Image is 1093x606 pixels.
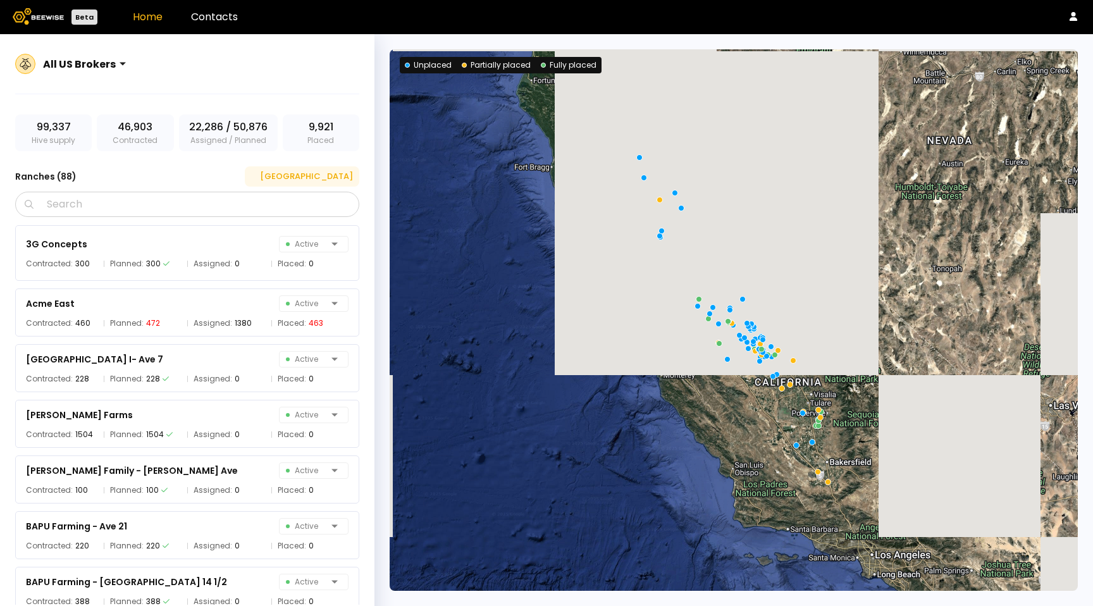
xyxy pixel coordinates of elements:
[189,120,268,135] span: 22,286 / 50,876
[133,9,163,24] a: Home
[75,540,89,552] div: 220
[286,519,326,534] span: Active
[286,574,326,590] span: Active
[235,428,240,441] div: 0
[235,484,240,497] div: 0
[405,59,452,71] div: Unplaced
[309,257,314,270] div: 0
[146,540,160,552] div: 220
[75,373,89,385] div: 228
[15,114,92,151] div: Hive supply
[146,317,160,330] div: 472
[110,484,144,497] span: Planned:
[26,463,238,478] div: [PERSON_NAME] Family - [PERSON_NAME] Ave
[146,373,160,385] div: 228
[235,540,240,552] div: 0
[146,484,159,497] div: 100
[97,114,173,151] div: Contracted
[75,484,88,497] div: 100
[286,237,326,252] span: Active
[75,317,90,330] div: 460
[110,317,144,330] span: Planned:
[286,352,326,367] span: Active
[37,120,71,135] span: 99,337
[26,296,75,311] div: Acme East
[194,484,232,497] span: Assigned:
[278,428,306,441] span: Placed:
[75,428,93,441] div: 1504
[194,540,232,552] span: Assigned:
[309,484,314,497] div: 0
[309,540,314,552] div: 0
[194,257,232,270] span: Assigned:
[118,120,152,135] span: 46,903
[146,257,161,270] div: 300
[26,373,73,385] span: Contracted:
[110,428,144,441] span: Planned:
[26,574,227,590] div: BAPU Farming - [GEOGRAPHIC_DATA] 14 1/2
[309,120,333,135] span: 9,921
[278,373,306,385] span: Placed:
[26,407,133,423] div: [PERSON_NAME] Farms
[194,373,232,385] span: Assigned:
[278,317,306,330] span: Placed:
[541,59,596,71] div: Fully placed
[278,484,306,497] span: Placed:
[235,257,240,270] div: 0
[26,352,163,367] div: [GEOGRAPHIC_DATA] I- Ave 7
[309,428,314,441] div: 0
[110,257,144,270] span: Planned:
[15,168,77,185] h3: Ranches ( 88 )
[26,428,73,441] span: Contracted:
[235,373,240,385] div: 0
[194,428,232,441] span: Assigned:
[245,166,359,187] button: [GEOGRAPHIC_DATA]
[43,56,116,72] div: All US Brokers
[309,317,323,330] div: 463
[71,9,97,25] div: Beta
[286,296,326,311] span: Active
[26,237,87,252] div: 3G Concepts
[286,407,326,423] span: Active
[179,114,278,151] div: Assigned / Planned
[75,257,90,270] div: 300
[278,257,306,270] span: Placed:
[278,540,306,552] span: Placed:
[194,317,232,330] span: Assigned:
[309,373,314,385] div: 0
[26,540,73,552] span: Contracted:
[110,540,144,552] span: Planned:
[462,59,531,71] div: Partially placed
[13,8,64,25] img: Beewise logo
[26,257,73,270] span: Contracted:
[235,317,252,330] div: 1380
[26,484,73,497] span: Contracted:
[286,463,326,478] span: Active
[110,373,144,385] span: Planned:
[251,170,353,183] div: [GEOGRAPHIC_DATA]
[146,428,164,441] div: 1504
[191,9,238,24] a: Contacts
[26,519,127,534] div: BAPU Farming - Ave 21
[26,317,73,330] span: Contracted:
[283,114,359,151] div: Placed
